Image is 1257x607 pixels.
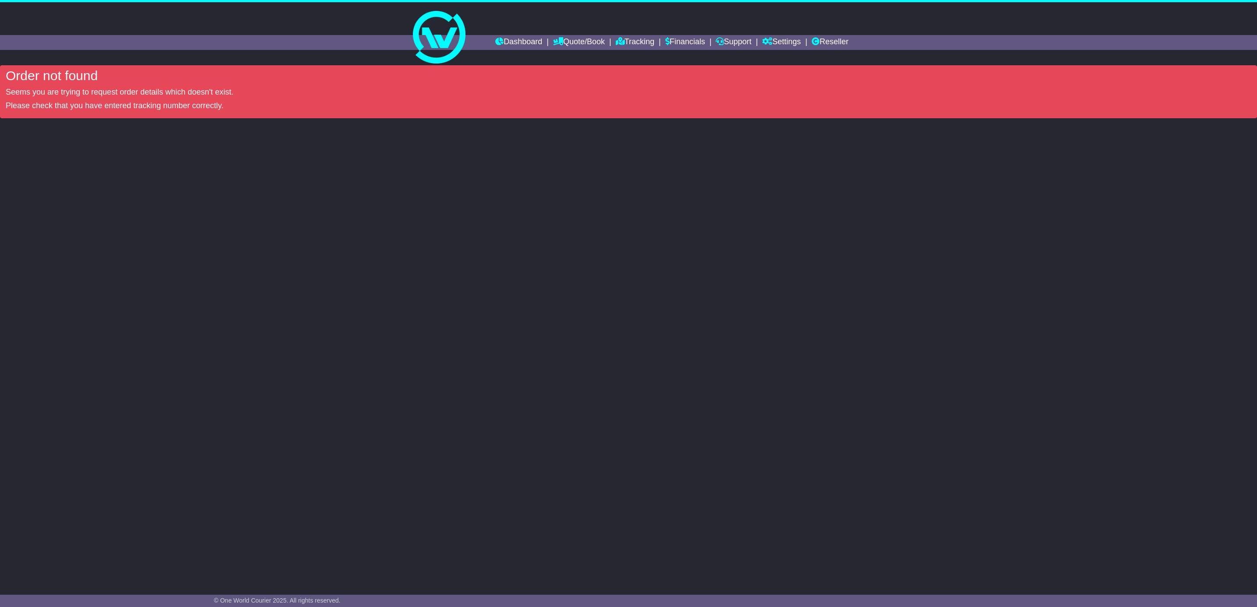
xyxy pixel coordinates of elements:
h4: Order not found [6,68,1251,83]
a: Financials [665,35,705,50]
span: © One World Courier 2025. All rights reserved. [214,597,341,604]
p: Seems you are trying to request order details which doesn't exist. [6,88,1251,97]
a: Reseller [812,35,849,50]
a: Dashboard [495,35,542,50]
p: Please check that you have entered tracking number correctly. [6,101,1251,111]
a: Settings [762,35,801,50]
a: Support [716,35,751,50]
a: Quote/Book [553,35,605,50]
a: Tracking [616,35,654,50]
